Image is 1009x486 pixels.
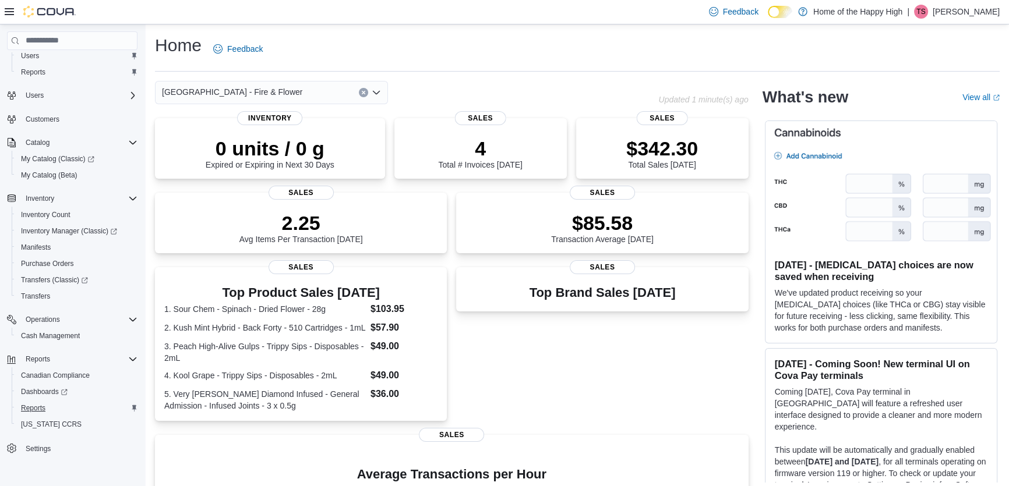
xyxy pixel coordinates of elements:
[7,52,137,485] nav: Complex example
[26,91,44,100] span: Users
[454,111,506,125] span: Sales
[372,88,381,97] button: Open list of options
[16,417,137,431] span: Washington CCRS
[23,6,76,17] img: Cova
[16,65,137,79] span: Reports
[21,88,48,102] button: Users
[775,358,987,381] h3: [DATE] - Coming Soon! New terminal UI on Cova Pay terminals
[806,457,879,466] strong: [DATE] and [DATE]
[12,367,142,384] button: Canadian Compliance
[21,154,94,164] span: My Catalog (Classic)
[21,331,80,340] span: Cash Management
[164,340,366,364] dt: 3. Peach High-Alive Gulps - Trippy Sips - Disposables - 2mL
[636,111,688,125] span: Sales
[209,37,267,61] a: Feedback
[21,352,137,366] span: Reports
[16,385,137,399] span: Dashboards
[993,94,1000,101] svg: External link
[775,259,987,282] h3: [DATE] - [MEDICAL_DATA] choices are now saved when receiving
[16,240,55,254] a: Manifests
[206,137,334,160] p: 0 units / 0 g
[269,260,334,274] span: Sales
[206,137,334,169] div: Expired or Expiring in Next 30 Days
[371,321,438,335] dd: $57.90
[775,386,987,432] p: Coming [DATE], Cova Pay terminal in [GEOGRAPHIC_DATA] will feature a refreshed user interface des...
[16,401,50,415] a: Reports
[530,286,676,300] h3: Top Brand Sales [DATE]
[237,111,302,125] span: Inventory
[371,302,438,316] dd: $103.95
[962,93,1000,102] a: View allExternal link
[26,315,60,324] span: Operations
[12,328,142,344] button: Cash Management
[626,137,698,169] div: Total Sales [DATE]
[2,87,142,104] button: Users
[26,194,54,203] span: Inventory
[21,51,39,61] span: Users
[21,68,45,77] span: Reports
[438,137,522,160] p: 4
[775,287,987,334] p: We've updated product receiving so your [MEDICAL_DATA] choices (like THCa or CBG) stay visible fo...
[907,5,909,19] p: |
[359,88,368,97] button: Clear input
[419,428,484,442] span: Sales
[16,368,94,382] a: Canadian Compliance
[763,88,848,107] h2: What's new
[21,275,88,285] span: Transfers (Classic)
[16,65,50,79] a: Reports
[12,384,142,400] a: Dashboards
[12,400,142,416] button: Reports
[16,240,137,254] span: Manifests
[16,49,137,63] span: Users
[21,352,55,366] button: Reports
[26,138,50,147] span: Catalog
[16,257,79,271] a: Purchase Orders
[371,368,438,382] dd: $49.00
[2,134,142,151] button: Catalog
[21,292,50,301] span: Transfers
[164,303,366,315] dt: 1. Sour Chem - Spinach - Dried Flower - 28g
[21,387,68,396] span: Dashboards
[162,85,302,99] span: [GEOGRAPHIC_DATA] - Fire & Flower
[21,136,54,150] button: Catalog
[26,444,51,453] span: Settings
[16,417,86,431] a: [US_STATE] CCRS
[16,208,75,222] a: Inventory Count
[12,167,142,183] button: My Catalog (Beta)
[26,354,50,364] span: Reports
[16,273,137,287] span: Transfers (Classic)
[2,351,142,367] button: Reports
[723,6,758,17] span: Feedback
[570,260,635,274] span: Sales
[21,420,82,429] span: [US_STATE] CCRS
[551,211,654,244] div: Transaction Average [DATE]
[239,211,363,235] p: 2.25
[21,191,59,205] button: Inventory
[21,243,51,252] span: Manifests
[21,112,137,126] span: Customers
[12,64,142,80] button: Reports
[21,226,117,236] span: Inventory Manager (Classic)
[2,439,142,456] button: Settings
[658,95,748,104] p: Updated 1 minute(s) ago
[626,137,698,160] p: $342.30
[164,322,366,334] dt: 2. Kush Mint Hybrid - Back Forty - 510 Cartridges - 1mL
[21,112,64,126] a: Customers
[21,313,137,327] span: Operations
[21,191,137,205] span: Inventory
[16,224,137,238] span: Inventory Manager (Classic)
[16,152,137,166] span: My Catalog (Classic)
[12,256,142,272] button: Purchase Orders
[21,442,55,456] a: Settings
[21,210,70,219] span: Inventory Count
[16,289,137,303] span: Transfers
[21,313,65,327] button: Operations
[12,272,142,288] a: Transfers (Classic)
[164,370,366,381] dt: 4. Kool Grape - Trippy Sips - Disposables - 2mL
[2,190,142,207] button: Inventory
[768,6,792,18] input: Dark Mode
[21,136,137,150] span: Catalog
[16,49,44,63] a: Users
[16,368,137,382] span: Canadian Compliance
